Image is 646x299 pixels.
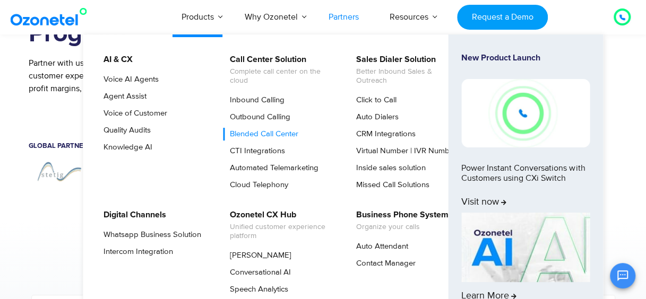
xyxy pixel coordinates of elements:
[97,141,154,154] a: Knowledge AI
[223,128,300,140] a: Blended Call Center
[223,53,336,87] a: Call Center SolutionComplete call center on the cloud
[223,145,287,157] a: CTI Integrations
[223,266,292,279] a: Conversational AI
[29,57,307,95] p: Partner with us to unlock new revenue streams in the fast-growing customer experience industry. E...
[349,179,431,191] a: Missed Call Solutions
[223,283,290,296] a: Speech Analytics
[97,53,134,66] a: AI & CX
[461,53,590,208] a: New Product LaunchPower Instant Conversations with Customers using CXi SwitchVisit now
[349,145,458,157] a: Virtual Number | IVR Number
[610,263,635,288] button: Open chat
[29,160,307,183] div: Image Carousel
[29,252,618,273] h2: Why Join Our Partner Program
[223,179,290,191] a: Cloud Telephony
[97,124,152,137] a: Quality Audits
[356,67,461,85] span: Better Inbound Sales & Outreach
[457,5,548,30] a: Request a Demo
[223,249,293,262] a: [PERSON_NAME]
[29,160,90,183] img: Stetig
[349,53,462,87] a: Sales Dialer SolutionBetter Inbound Sales & Outreach
[223,111,292,124] a: Outbound Calling
[97,208,168,222] a: Digital Channels
[349,240,410,253] a: Auto Attendant
[230,223,334,241] span: Unified customer experience platform
[349,94,398,107] a: Click to Call
[223,208,336,242] a: Ozonetel CX HubUnified customer experience platform
[461,79,590,147] img: New-Project-17.png
[223,94,286,107] a: Inbound Calling
[349,257,417,270] a: Contact Manager
[349,111,400,124] a: Auto Dialers
[461,197,506,208] span: Visit now
[29,160,90,183] div: 4 / 7
[97,107,169,120] a: Voice of Customer
[461,213,590,283] img: AI
[356,223,449,232] span: Organize your calls
[230,67,334,85] span: Complete call center on the cloud
[97,90,148,103] a: Agent Assist
[349,208,450,233] a: Business Phone SystemOrganize your calls
[349,162,427,174] a: Inside sales solution
[97,228,203,241] a: Whatsapp Business Solution
[223,162,320,174] a: Automated Telemarketing
[349,128,417,140] a: CRM Integrations
[29,143,307,149] h5: Global Partnerships
[97,245,175,258] a: Intercom Integration
[97,73,160,86] a: Voice AI Agents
